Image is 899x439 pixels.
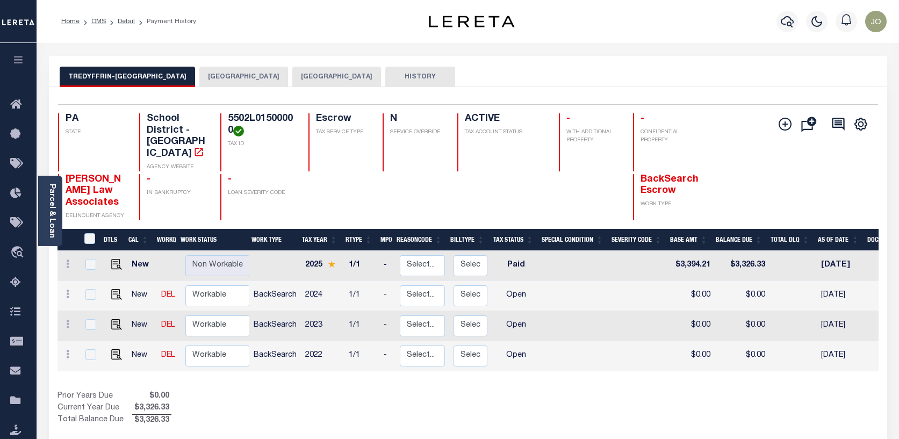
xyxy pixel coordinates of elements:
[715,341,769,371] td: $0.00
[147,175,150,184] span: -
[247,229,298,251] th: Work Type
[766,229,814,251] th: Total DLQ: activate to sort column ascending
[147,163,207,171] p: AGENCY WEBSITE
[127,251,157,281] td: New
[817,281,866,311] td: [DATE]
[344,281,379,311] td: 1/1
[669,311,715,341] td: $0.00
[147,189,207,197] p: IN BANKRUPTCY
[669,251,715,281] td: $3,394.21
[379,341,395,371] td: -
[390,128,444,136] p: SERVICE OVERRIDE
[376,229,392,251] th: MPO
[298,229,341,251] th: Tax Year: activate to sort column ascending
[863,229,882,251] th: Docs
[379,251,395,281] td: -
[537,229,607,251] th: Special Condition: activate to sort column ascending
[124,229,153,251] th: CAL: activate to sort column ascending
[641,200,701,208] p: WORK TYPE
[249,281,301,311] td: BackSearch
[161,351,175,359] a: DEL
[465,113,546,125] h4: ACTIVE
[385,67,455,87] button: HISTORY
[817,251,866,281] td: [DATE]
[492,311,541,341] td: Open
[161,321,175,329] a: DEL
[641,175,699,196] span: BackSearch Escrow
[176,229,249,251] th: Work Status
[392,229,446,251] th: ReasonCode: activate to sort column ascending
[127,311,157,341] td: New
[465,128,546,136] p: TAX ACCOUNT STATUS
[132,415,171,427] span: $3,326.33
[316,113,370,125] h4: Escrow
[865,11,887,32] img: svg+xml;base64,PHN2ZyB4bWxucz0iaHR0cDovL3d3dy53My5vcmcvMjAwMC9zdmciIHBvaW50ZXItZXZlbnRzPSJub25lIi...
[669,281,715,311] td: $0.00
[57,391,132,402] td: Prior Years Due
[566,128,620,145] p: WITH ADDITIONAL PROPERTY
[228,113,296,136] h4: 5502L01500000
[379,311,395,341] td: -
[66,212,126,220] p: DELINQUENT AGENCY
[10,246,27,260] i: travel_explore
[488,229,537,251] th: Tax Status: activate to sort column ascending
[379,281,395,311] td: -
[199,67,288,87] button: [GEOGRAPHIC_DATA]
[814,229,863,251] th: As of Date: activate to sort column ascending
[711,229,766,251] th: Balance Due: activate to sort column ascending
[147,113,207,160] h4: School District - [GEOGRAPHIC_DATA]
[57,402,132,414] td: Current Year Due
[641,128,701,145] p: CONFIDENTIAL PROPERTY
[249,341,301,371] td: BackSearch
[669,341,715,371] td: $0.00
[132,391,171,402] span: $0.00
[566,114,570,124] span: -
[607,229,666,251] th: Severity Code: activate to sort column ascending
[135,17,196,26] li: Payment History
[641,114,644,124] span: -
[66,128,126,136] p: STATE
[228,189,296,197] p: LOAN SEVERITY CODE
[161,291,175,299] a: DEL
[817,311,866,341] td: [DATE]
[60,67,195,87] button: TREDYFFRIN-[GEOGRAPHIC_DATA]
[57,414,132,426] td: Total Balance Due
[292,67,381,87] button: [GEOGRAPHIC_DATA]
[127,281,157,311] td: New
[492,251,541,281] td: Paid
[492,341,541,371] td: Open
[57,229,78,251] th: &nbsp;&nbsp;&nbsp;&nbsp;&nbsp;&nbsp;&nbsp;&nbsp;&nbsp;&nbsp;
[341,229,376,251] th: RType: activate to sort column ascending
[328,261,335,268] img: Star.svg
[715,251,769,281] td: $3,326.33
[61,18,80,25] a: Home
[99,229,124,251] th: DTLS
[666,229,711,251] th: Base Amt: activate to sort column ascending
[301,311,344,341] td: 2023
[228,175,232,184] span: -
[66,175,121,207] span: [PERSON_NAME] Law Associates
[78,229,100,251] th: &nbsp;
[228,140,296,148] p: TAX ID
[817,341,866,371] td: [DATE]
[48,184,55,238] a: Parcel & Loan
[132,402,171,414] span: $3,326.33
[344,251,379,281] td: 1/1
[249,311,301,341] td: BackSearch
[429,16,515,27] img: logo-dark.svg
[118,18,135,25] a: Detail
[127,341,157,371] td: New
[715,311,769,341] td: $0.00
[316,128,370,136] p: TAX SERVICE TYPE
[91,18,106,25] a: OMS
[66,113,126,125] h4: PA
[301,341,344,371] td: 2022
[492,281,541,311] td: Open
[301,251,344,281] td: 2025
[390,113,444,125] h4: N
[446,229,488,251] th: BillType: activate to sort column ascending
[301,281,344,311] td: 2024
[344,341,379,371] td: 1/1
[715,281,769,311] td: $0.00
[344,311,379,341] td: 1/1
